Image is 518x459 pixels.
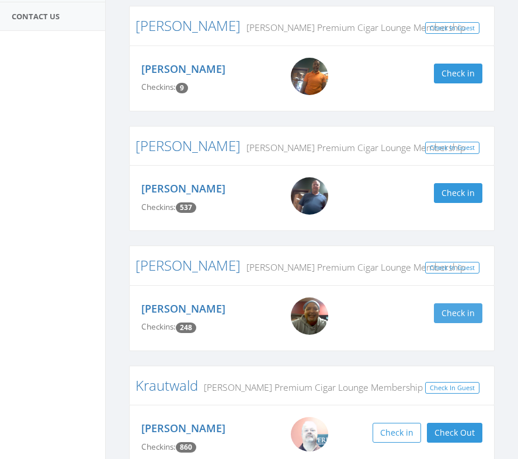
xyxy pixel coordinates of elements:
[135,136,241,155] a: [PERSON_NAME]
[135,376,198,395] a: Krautwald
[427,423,482,443] button: Check Out
[176,202,196,213] span: Checkin count
[176,442,196,453] span: Checkin count
[241,21,465,34] small: [PERSON_NAME] Premium Cigar Lounge Membership
[425,142,479,154] a: Check In Guest
[373,423,421,443] button: Check in
[434,303,482,323] button: Check in
[291,297,328,335] img: Keith_Johnson.png
[291,177,328,215] img: Kevin_Howerton.png
[141,181,225,195] a: [PERSON_NAME]
[425,262,479,274] a: Check In Guest
[241,261,465,274] small: [PERSON_NAME] Premium Cigar Lounge Membership
[135,16,241,35] a: [PERSON_NAME]
[141,442,176,452] span: Checkins:
[434,183,482,203] button: Check in
[141,202,176,212] span: Checkins:
[12,11,60,22] span: Contact Us
[176,83,188,93] span: Checkin count
[425,22,479,34] a: Check In Guest
[291,58,328,95] img: Kenneth_Carter.png
[241,141,465,154] small: [PERSON_NAME] Premium Cigar Lounge Membership
[176,323,196,333] span: Checkin count
[198,381,423,394] small: [PERSON_NAME] Premium Cigar Lounge Membership
[141,321,176,332] span: Checkins:
[434,64,482,83] button: Check in
[141,421,225,435] a: [PERSON_NAME]
[135,255,241,275] a: [PERSON_NAME]
[141,62,225,76] a: [PERSON_NAME]
[425,382,479,394] a: Check In Guest
[141,302,225,316] a: [PERSON_NAME]
[141,82,176,92] span: Checkins:
[291,417,328,451] img: WIN_20200824_14_20_23_Pro.jpg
